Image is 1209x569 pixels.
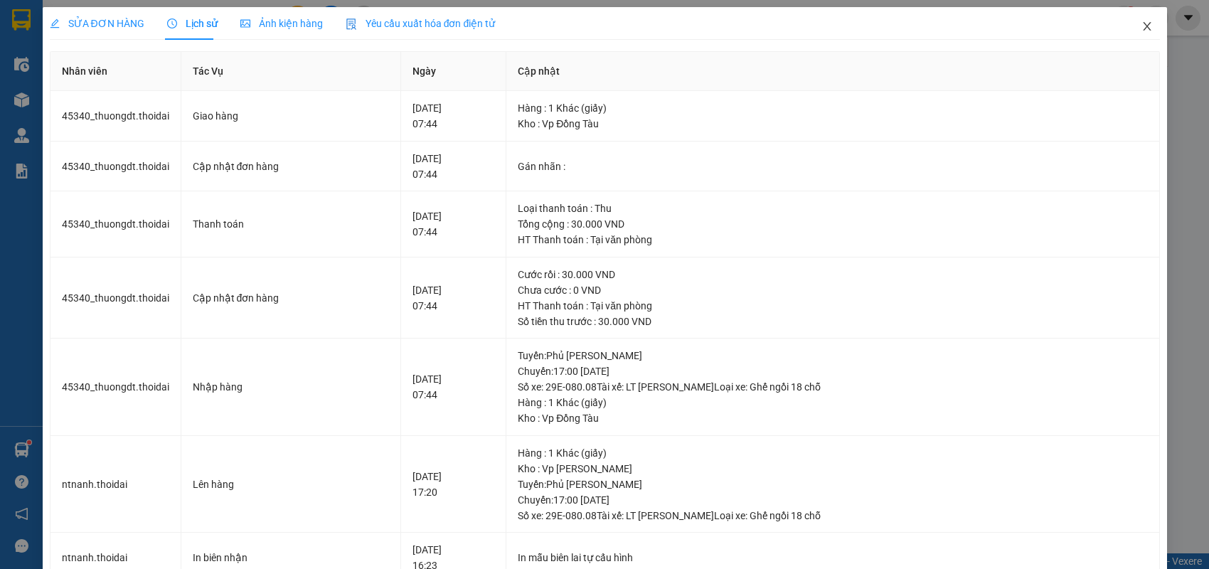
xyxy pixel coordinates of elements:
[193,379,390,395] div: Nhập hàng
[50,339,181,436] td: 45340_thuongdt.thoidai
[412,282,494,314] div: [DATE] 07:44
[518,314,1147,329] div: Số tiền thu trước : 30.000 VND
[50,91,181,142] td: 45340_thuongdt.thoidai
[412,208,494,240] div: [DATE] 07:44
[50,52,181,91] th: Nhân viên
[50,257,181,339] td: 45340_thuongdt.thoidai
[1141,21,1153,32] span: close
[50,142,181,192] td: 45340_thuongdt.thoidai
[518,461,1147,477] div: Kho : Vp [PERSON_NAME]
[518,410,1147,426] div: Kho : Vp Đồng Tàu
[50,18,60,28] span: edit
[167,18,177,28] span: clock-circle
[167,18,218,29] span: Lịch sử
[518,201,1147,216] div: Loại thanh toán : Thu
[412,100,494,132] div: [DATE] 07:44
[193,477,390,492] div: Lên hàng
[518,298,1147,314] div: HT Thanh toán : Tại văn phòng
[50,18,144,29] span: SỬA ĐƠN HÀNG
[518,216,1147,232] div: Tổng cộng : 30.000 VND
[50,436,181,533] td: ntnanh.thoidai
[518,159,1147,174] div: Gán nhãn :
[193,290,390,306] div: Cập nhật đơn hàng
[401,52,506,91] th: Ngày
[346,18,357,30] img: icon
[518,232,1147,248] div: HT Thanh toán : Tại văn phòng
[412,469,494,500] div: [DATE] 17:20
[193,550,390,565] div: In biên nhận
[412,371,494,403] div: [DATE] 07:44
[346,18,496,29] span: Yêu cầu xuất hóa đơn điện tử
[518,267,1147,282] div: Cước rồi : 30.000 VND
[50,191,181,257] td: 45340_thuongdt.thoidai
[193,108,390,124] div: Giao hàng
[518,282,1147,298] div: Chưa cước : 0 VND
[518,477,1147,523] div: Tuyến : Phủ [PERSON_NAME] Chuyến: 17:00 [DATE] Số xe: 29E-080.08 Tài xế: LT [PERSON_NAME] Loại xe...
[240,18,250,28] span: picture
[518,100,1147,116] div: Hàng : 1 Khác (giấy)
[518,348,1147,395] div: Tuyến : Phủ [PERSON_NAME] Chuyến: 17:00 [DATE] Số xe: 29E-080.08 Tài xế: LT [PERSON_NAME] Loại xe...
[193,216,390,232] div: Thanh toán
[181,52,402,91] th: Tác Vụ
[193,159,390,174] div: Cập nhật đơn hàng
[1127,7,1167,47] button: Close
[506,52,1159,91] th: Cập nhật
[518,445,1147,461] div: Hàng : 1 Khác (giấy)
[412,151,494,182] div: [DATE] 07:44
[518,550,1147,565] div: In mẫu biên lai tự cấu hình
[518,395,1147,410] div: Hàng : 1 Khác (giấy)
[240,18,323,29] span: Ảnh kiện hàng
[518,116,1147,132] div: Kho : Vp Đồng Tàu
